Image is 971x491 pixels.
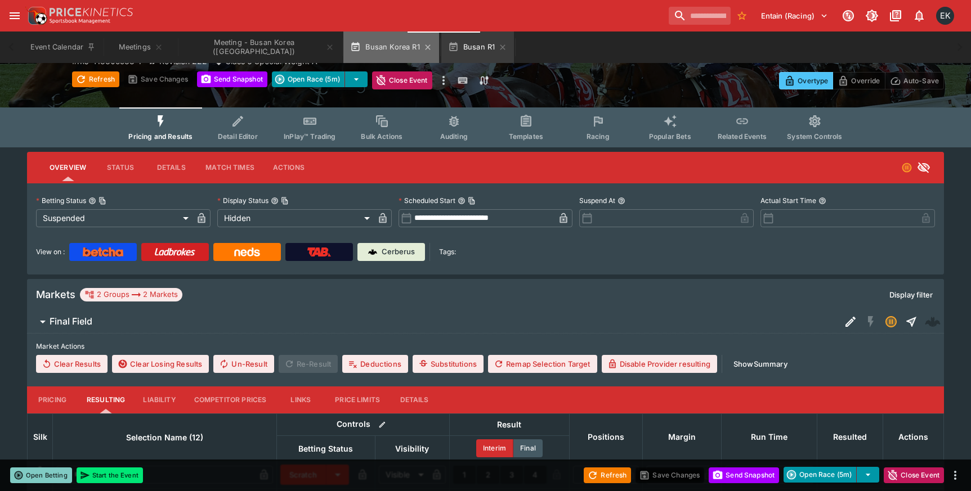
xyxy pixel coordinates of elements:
button: Meeting - Busan Korea (KOR) [179,31,341,63]
div: Suspended [36,209,193,227]
div: Start From [779,72,944,89]
button: Clear Results [36,355,108,373]
button: Liability [134,386,185,413]
img: PriceKinetics [50,8,133,16]
th: Positions [569,413,642,461]
button: Price Limits [326,386,389,413]
span: Related Events [718,132,767,141]
th: Actions [883,413,943,461]
span: Popular Bets [649,132,691,141]
button: Overtype [779,72,833,89]
button: Actual Start Time [818,197,826,205]
p: Cerberus [382,246,415,258]
button: Open Race (5m) [784,467,857,483]
button: more [437,71,450,89]
th: Margin [642,413,721,461]
p: Override [851,75,880,87]
button: Open Race (5m) [272,71,345,87]
div: split button [272,71,368,87]
p: Actual Start Time [760,196,816,205]
button: select merge strategy [345,71,368,87]
div: Emily Kim [936,7,954,25]
div: Event type filters [119,107,851,147]
span: Re-Result [279,355,338,373]
span: InPlay™ Trading [284,132,335,141]
span: Un-Result [213,355,274,373]
button: ShowSummary [727,355,794,373]
img: Sportsbook Management [50,19,110,24]
button: Open Betting [10,467,72,483]
th: Resulted [817,413,883,461]
button: Competitor Prices [185,386,276,413]
button: Documentation [885,6,906,26]
p: Display Status [217,196,269,205]
button: Send Snapshot [709,467,779,483]
button: Event Calendar [24,31,102,63]
button: Display StatusCopy To Clipboard [271,197,279,205]
span: Visibility [383,442,441,456]
img: Cerberus [368,247,377,256]
img: TabNZ [307,247,331,256]
button: Details [389,386,440,413]
span: System Controls [787,132,842,141]
button: Suspended [881,312,901,332]
button: Copy To Clipboard [468,197,476,205]
button: Refresh [72,71,119,87]
div: Hidden [217,209,374,227]
button: Overview [41,154,95,181]
button: Resulting [78,386,134,413]
button: Interim [476,439,513,457]
span: Racing [587,132,610,141]
button: Remap Selection Target [488,355,597,373]
button: more [948,469,962,482]
p: Auto-Save [903,75,939,87]
button: Emily Kim [933,3,957,28]
button: Close Event [884,467,944,483]
button: Pricing [27,386,78,413]
div: split button [784,467,879,483]
button: Notifications [909,6,929,26]
button: Actions [263,154,314,181]
p: Overtype [798,75,828,87]
button: Refresh [584,467,631,483]
button: Suspend At [617,197,625,205]
svg: Hidden [917,161,930,174]
button: Copy To Clipboard [281,197,289,205]
span: Templates [509,132,543,141]
label: Tags: [439,243,456,261]
p: Scheduled Start [399,196,455,205]
button: Start the Event [77,467,143,483]
span: Selection Name (12) [114,431,216,444]
h6: Final Field [50,316,92,327]
button: Bulk edit [375,417,390,432]
button: Send Snapshot [197,71,267,87]
a: Cerberus [357,243,425,261]
span: Pricing and Results [128,132,193,141]
span: Detail Editor [218,132,258,141]
input: search [669,7,731,25]
button: Disable Provider resulting [602,355,717,373]
span: Betting Status [286,442,365,456]
button: Straight [901,312,921,332]
button: Scheduled StartCopy To Clipboard [458,197,466,205]
img: Neds [234,247,259,256]
button: Override [833,72,885,89]
button: Deductions [342,355,408,373]
button: select merge strategy [857,467,879,483]
label: View on : [36,243,65,261]
button: Display filter [883,286,939,304]
label: Market Actions [36,338,935,355]
span: Auditing [440,132,468,141]
th: Result [449,413,569,435]
button: Match Times [196,154,263,181]
button: Details [146,154,196,181]
th: Silk [28,413,53,461]
button: Substitutions [413,355,484,373]
button: Betting StatusCopy To Clipboard [88,197,96,205]
span: Bulk Actions [361,132,402,141]
button: Status [95,154,146,181]
button: Busan Korea R1 [343,31,438,63]
button: Busan R1 [441,31,514,63]
button: open drawer [5,6,25,26]
p: Suspend At [579,196,615,205]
